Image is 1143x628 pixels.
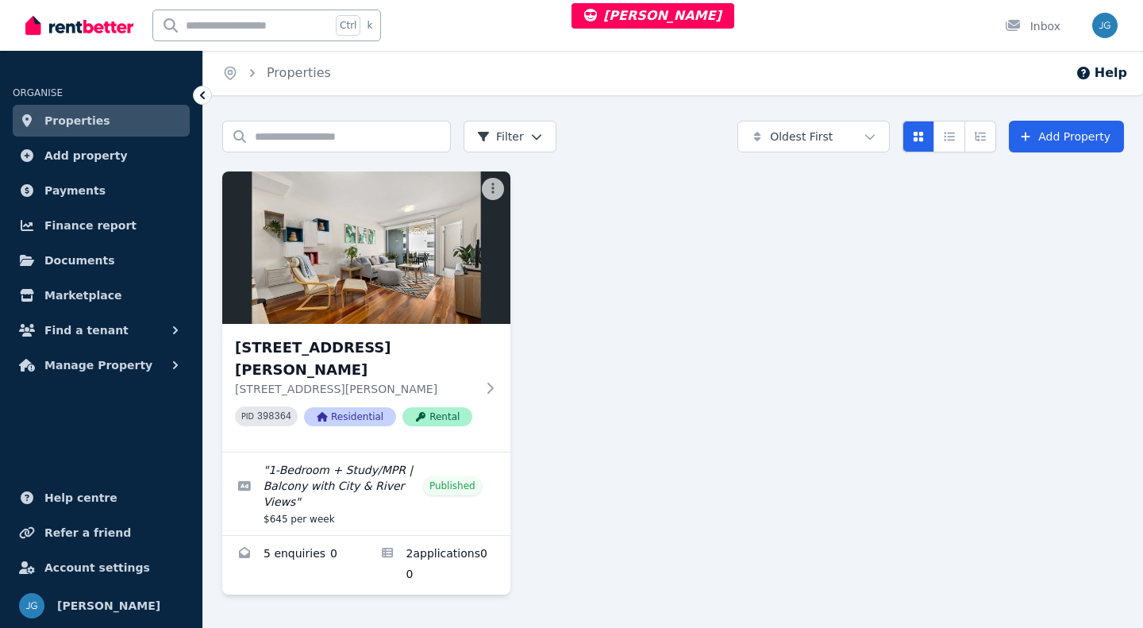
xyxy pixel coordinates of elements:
[13,210,190,241] a: Finance report
[304,407,396,426] span: Residential
[1092,13,1118,38] img: Jeremy Goldschmidt
[44,523,131,542] span: Refer a friend
[402,407,472,426] span: Rental
[222,536,366,595] a: Enquiries for 40904/50 Duncan St, West End
[13,245,190,276] a: Documents
[222,171,510,452] a: 40904/50 Duncan St, West End[STREET_ADDRESS][PERSON_NAME][STREET_ADDRESS][PERSON_NAME]PID 398364R...
[235,381,475,397] p: [STREET_ADDRESS][PERSON_NAME]
[367,19,372,32] span: k
[44,111,110,130] span: Properties
[13,482,190,514] a: Help centre
[44,181,106,200] span: Payments
[57,596,160,615] span: [PERSON_NAME]
[464,121,556,152] button: Filter
[13,175,190,206] a: Payments
[1005,18,1060,34] div: Inbox
[964,121,996,152] button: Expanded list view
[13,105,190,137] a: Properties
[44,356,152,375] span: Manage Property
[222,171,510,324] img: 40904/50 Duncan St, West End
[44,146,128,165] span: Add property
[222,453,510,535] a: Edit listing: 1-Bedroom + Study/MPR | Balcony with City & River Views
[902,121,996,152] div: View options
[44,286,121,305] span: Marketplace
[366,536,510,595] a: Applications for 40904/50 Duncan St, West End
[203,51,350,95] nav: Breadcrumb
[44,488,117,507] span: Help centre
[933,121,965,152] button: Compact list view
[1009,121,1124,152] a: Add Property
[477,129,524,144] span: Filter
[1076,64,1127,83] button: Help
[235,337,475,381] h3: [STREET_ADDRESS][PERSON_NAME]
[13,314,190,346] button: Find a tenant
[44,251,115,270] span: Documents
[737,121,890,152] button: Oldest First
[13,349,190,381] button: Manage Property
[257,411,291,422] code: 398364
[770,129,833,144] span: Oldest First
[13,87,63,98] span: ORGANISE
[13,552,190,584] a: Account settings
[13,517,190,549] a: Refer a friend
[336,15,360,36] span: Ctrl
[13,140,190,171] a: Add property
[902,121,934,152] button: Card view
[44,216,137,235] span: Finance report
[584,8,722,23] span: [PERSON_NAME]
[44,321,129,340] span: Find a tenant
[13,279,190,311] a: Marketplace
[25,13,133,37] img: RentBetter
[482,178,504,200] button: More options
[267,65,331,80] a: Properties
[44,558,150,577] span: Account settings
[19,593,44,618] img: Jeremy Goldschmidt
[241,412,254,421] small: PID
